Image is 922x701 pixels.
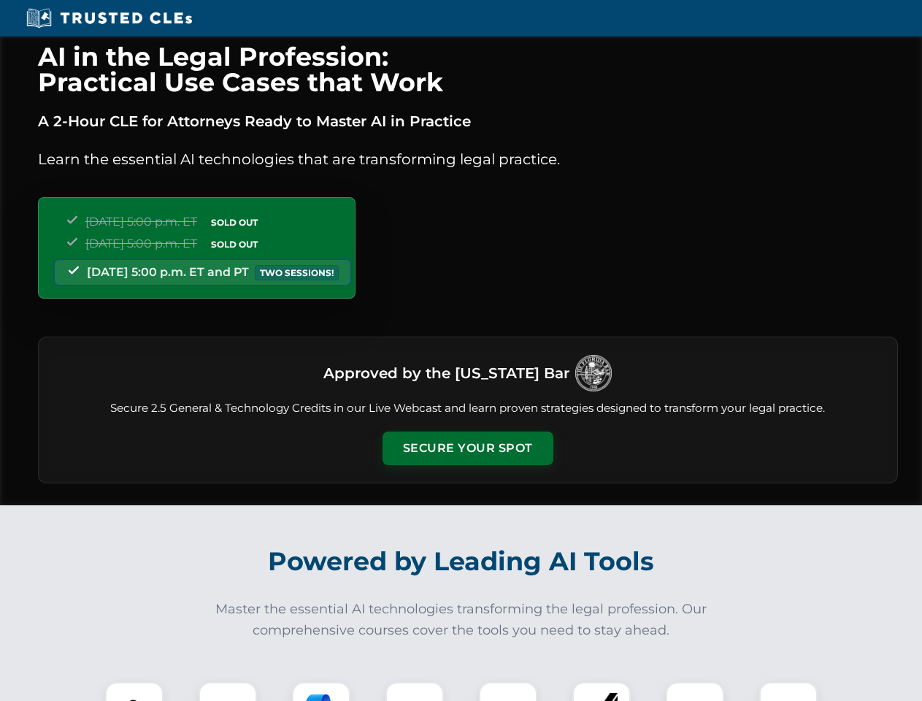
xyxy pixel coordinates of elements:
p: Learn the essential AI technologies that are transforming legal practice. [38,148,898,171]
span: [DATE] 5:00 p.m. ET [85,237,197,250]
button: Secure Your Spot [383,432,553,465]
p: Secure 2.5 General & Technology Credits in our Live Webcast and learn proven strategies designed ... [56,400,880,417]
p: Master the essential AI technologies transforming the legal profession. Our comprehensive courses... [206,599,717,641]
h3: Approved by the [US_STATE] Bar [323,360,569,386]
img: Logo [575,355,612,391]
span: [DATE] 5:00 p.m. ET [85,215,197,229]
h2: Powered by Leading AI Tools [57,536,866,587]
h1: AI in the Legal Profession: Practical Use Cases that Work [38,44,898,95]
p: A 2-Hour CLE for Attorneys Ready to Master AI in Practice [38,110,898,133]
span: SOLD OUT [206,215,263,230]
img: Trusted CLEs [22,7,196,29]
span: SOLD OUT [206,237,263,252]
